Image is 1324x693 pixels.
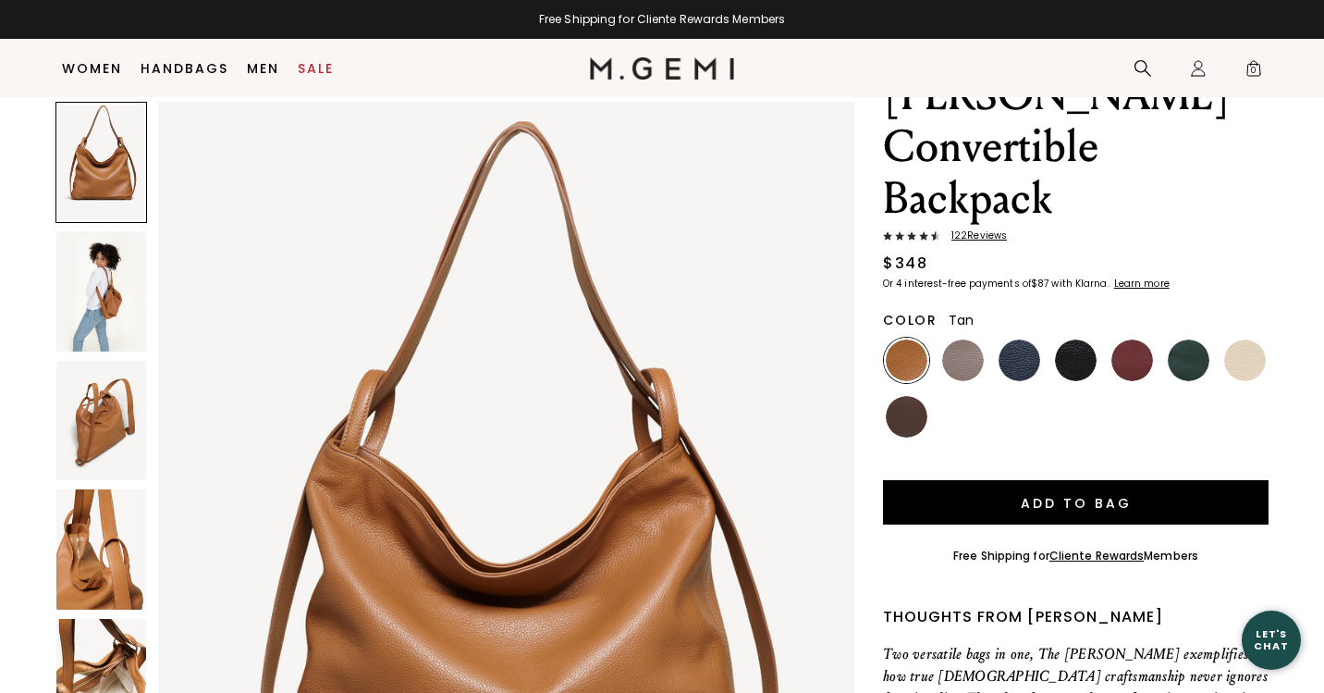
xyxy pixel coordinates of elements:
[942,340,984,381] img: Warm Gray
[1049,548,1145,563] a: Cliente Rewards
[949,311,975,329] span: Tan
[883,313,938,328] h2: Color
[883,480,1269,525] button: Add to Bag
[298,61,334,76] a: Sale
[56,361,146,480] img: The Laura Convertible Backpack
[883,18,1269,225] h1: The [PERSON_NAME] Convertible Backpack
[1242,628,1301,651] div: Let's Chat
[62,61,122,76] a: Women
[1031,277,1048,291] klarna-placement-style-amount: $87
[953,549,1198,563] div: Free Shipping for Members
[999,340,1040,381] img: Navy
[886,396,927,438] img: Chocolate
[883,606,1269,628] div: Thoughts from [PERSON_NAME]
[1114,277,1170,291] klarna-placement-style-cta: Learn more
[247,61,279,76] a: Men
[1224,340,1266,381] img: Ecru
[883,230,1269,245] a: 122Reviews
[1244,63,1263,81] span: 0
[590,57,735,80] img: M.Gemi
[940,230,1007,241] span: 122 Review s
[1051,277,1111,291] klarna-placement-style-body: with Klarna
[883,277,1031,291] klarna-placement-style-body: Or 4 interest-free payments of
[56,231,146,351] img: The Laura Convertible Backpack
[141,61,228,76] a: Handbags
[1168,340,1209,381] img: Dark Green
[883,253,927,275] div: $348
[886,340,927,381] img: Tan
[1111,340,1153,381] img: Dark Burgundy
[1112,278,1170,290] a: Learn more
[56,489,146,609] img: The Laura Convertible Backpack
[1055,340,1097,381] img: Black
